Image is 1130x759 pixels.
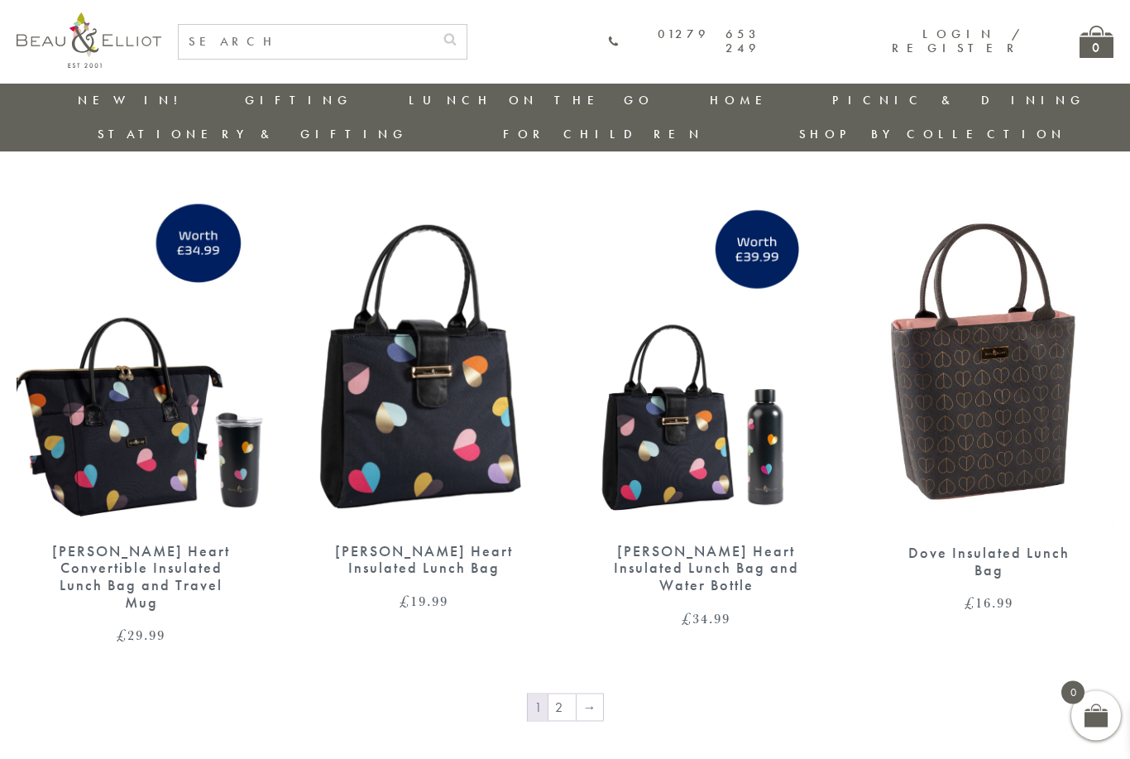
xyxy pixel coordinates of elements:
input: SEARCH [179,25,433,59]
bdi: 16.99 [965,593,1013,612]
img: Emily Heart Insulated Lunch Bag and Water Bottle [582,204,831,526]
span: 0 [1061,681,1085,704]
a: Page 2 [548,694,576,721]
a: Lunch On The Go [409,92,654,108]
div: [PERSON_NAME] Heart Insulated Lunch Bag [328,543,520,577]
div: [PERSON_NAME] Heart Convertible Insulated Lunch Bag and Travel Mug [45,543,237,612]
div: [PERSON_NAME] Heart Insulated Lunch Bag and Water Bottle [610,543,802,594]
a: Home [710,92,776,108]
img: logo [17,12,161,68]
img: Emily Heart Insulated Lunch Bag [299,204,549,526]
a: Login / Register [892,26,1022,56]
span: £ [682,608,692,628]
span: Page 1 [528,694,548,721]
img: Dove Insulated Lunch Bag [864,204,1114,529]
a: 01279 653 249 [608,27,760,56]
bdi: 34.99 [682,608,730,628]
span: £ [400,591,410,611]
a: For Children [503,126,704,142]
a: New in! [78,92,189,108]
img: Emily Heart Convertible Lunch Bag and Travel Mug [17,204,266,526]
a: Shop by collection [799,126,1066,142]
a: Emily Heart Insulated Lunch Bag and Water Bottle [PERSON_NAME] Heart Insulated Lunch Bag and Wate... [582,204,831,626]
a: Stationery & Gifting [98,126,408,142]
a: Emily Heart Insulated Lunch Bag [PERSON_NAME] Heart Insulated Lunch Bag £19.99 [299,204,549,609]
a: Picnic & Dining [832,92,1085,108]
span: £ [965,593,975,612]
a: Dove Insulated Lunch Bag Dove Insulated Lunch Bag £16.99 [864,204,1114,611]
span: £ [117,625,127,645]
div: Dove Insulated Lunch Bag [893,545,1085,579]
a: Emily Heart Convertible Lunch Bag and Travel Mug [PERSON_NAME] Heart Convertible Insulated Lunch ... [17,204,266,643]
bdi: 19.99 [400,591,448,611]
bdi: 29.99 [117,625,165,645]
a: 0 [1080,26,1113,58]
a: → [577,694,603,721]
a: Gifting [245,92,352,108]
nav: Product Pagination [17,693,1113,726]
